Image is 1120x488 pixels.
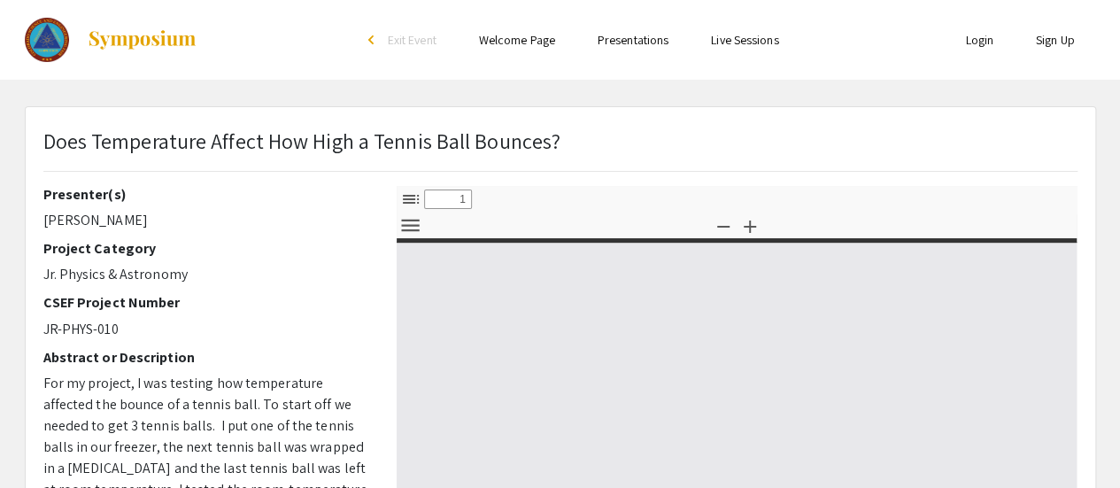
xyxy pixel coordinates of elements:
span: Exit Event [388,32,436,48]
img: The 2023 Colorado Science & Engineering Fair [25,18,70,62]
p: [PERSON_NAME] [43,210,370,231]
button: Tools [396,213,426,238]
h2: Abstract or Description [43,349,370,366]
h2: CSEF Project Number [43,294,370,311]
h2: Project Category [43,240,370,257]
a: Welcome Page [479,32,555,48]
button: Zoom Out [708,213,738,238]
button: Toggle Sidebar [396,186,426,212]
div: arrow_back_ios [368,35,379,45]
h2: Presenter(s) [43,186,370,203]
a: The 2023 Colorado Science & Engineering Fair [25,18,198,62]
a: Presentations [598,32,668,48]
input: Page [424,190,472,209]
p: Jr. Physics & Astronomy [43,264,370,285]
p: JR-PHYS-010 [43,319,370,340]
p: Does Temperature Affect How High a Tennis Ball Bounces? [43,125,561,157]
img: Symposium by ForagerOne [87,29,197,50]
a: Sign Up [1036,32,1075,48]
a: Login [965,32,993,48]
button: Zoom In [735,213,765,238]
a: Live Sessions [711,32,778,48]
